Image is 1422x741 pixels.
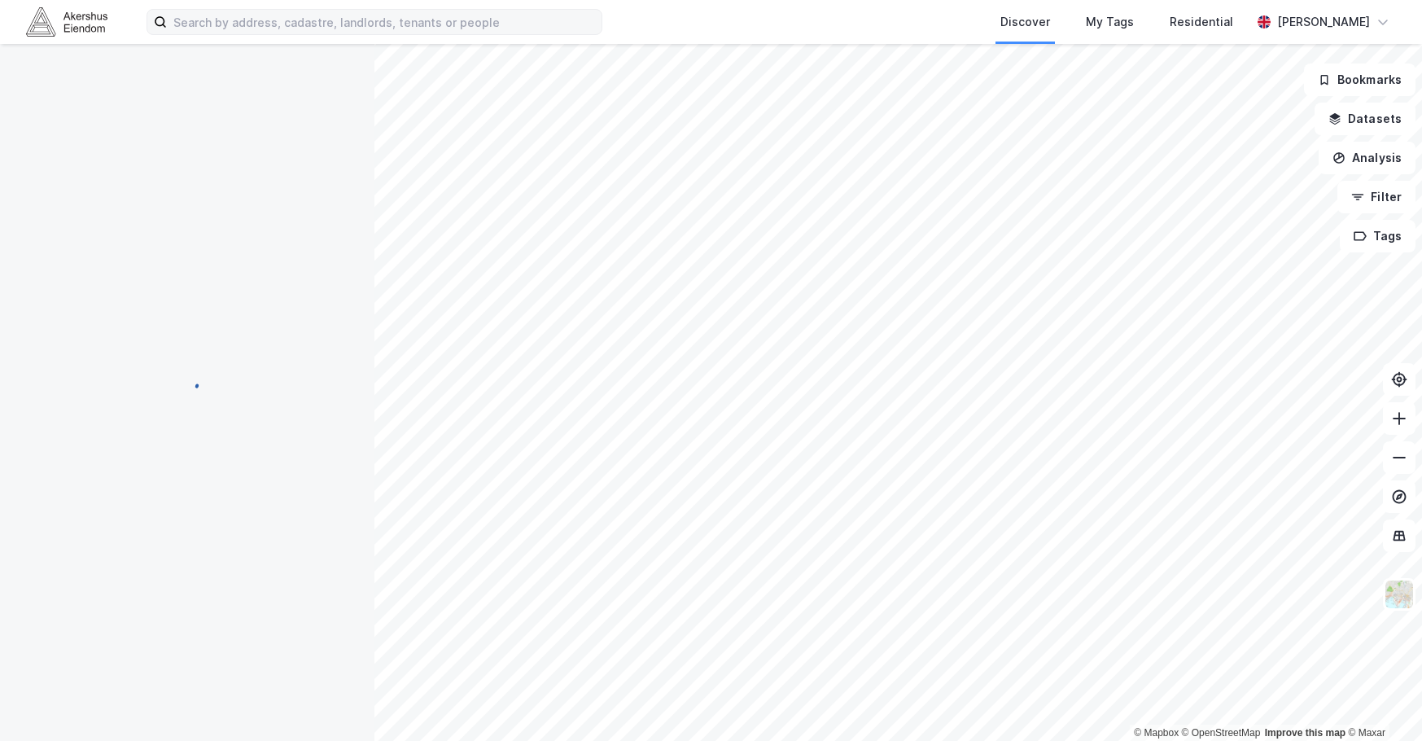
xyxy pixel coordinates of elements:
[1170,12,1233,32] div: Residential
[26,7,107,36] img: akershus-eiendom-logo.9091f326c980b4bce74ccdd9f866810c.svg
[1134,727,1179,739] a: Mapbox
[1341,663,1422,741] iframe: Chat Widget
[1319,142,1415,174] button: Analysis
[1384,579,1415,610] img: Z
[167,10,602,34] input: Search by address, cadastre, landlords, tenants or people
[1304,64,1415,96] button: Bookmarks
[1086,12,1134,32] div: My Tags
[1182,727,1261,739] a: OpenStreetMap
[1340,220,1415,252] button: Tags
[1337,181,1415,213] button: Filter
[174,370,200,396] img: spinner.a6d8c91a73a9ac5275cf975e30b51cfb.svg
[1315,103,1415,135] button: Datasets
[1265,727,1345,739] a: Improve this map
[1000,12,1050,32] div: Discover
[1277,12,1370,32] div: [PERSON_NAME]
